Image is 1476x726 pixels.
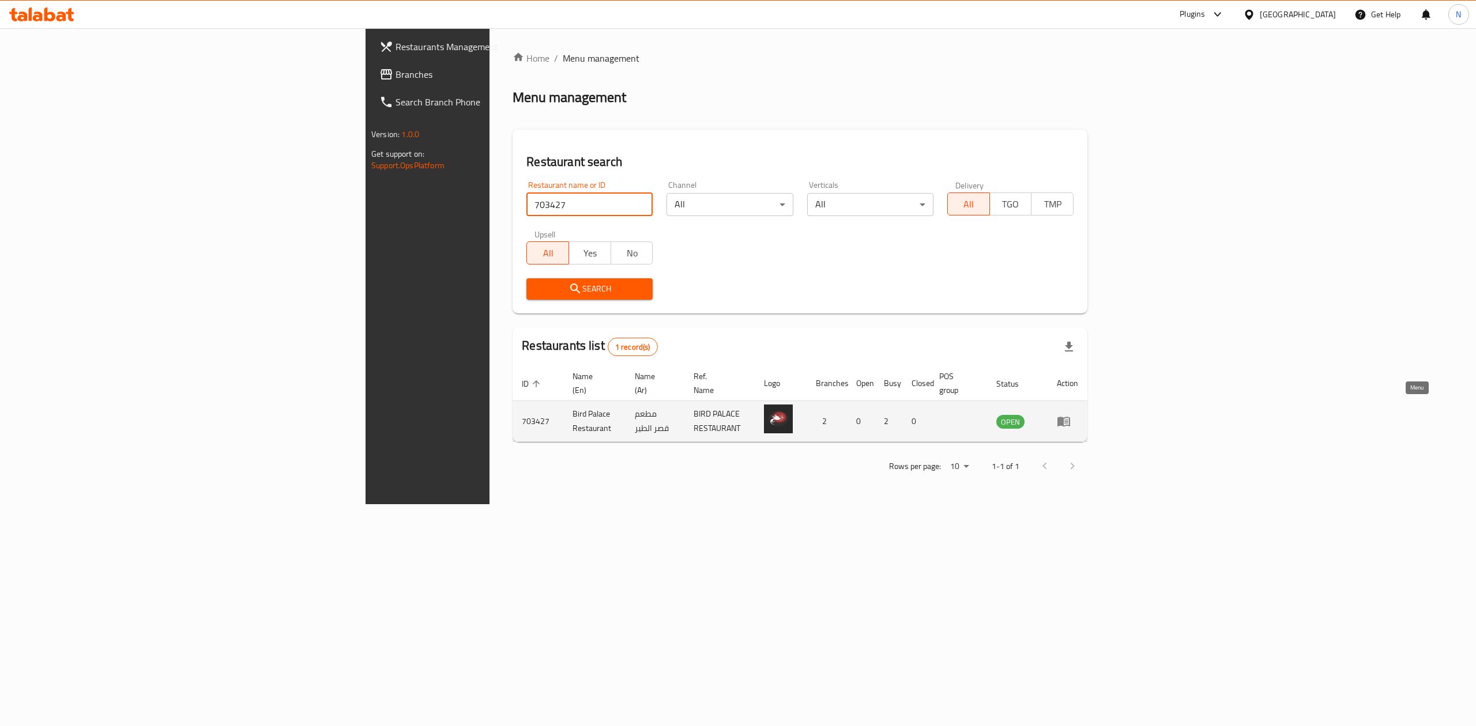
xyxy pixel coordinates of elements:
[875,401,902,442] td: 2
[847,401,875,442] td: 0
[513,366,1087,442] table: enhanced table
[1036,196,1069,213] span: TMP
[536,282,643,296] span: Search
[875,366,902,401] th: Busy
[371,158,445,173] a: Support.OpsPlatform
[807,401,847,442] td: 2
[370,88,612,116] a: Search Branch Phone
[611,241,653,264] button: No
[1260,8,1336,21] div: [GEOGRAPHIC_DATA]
[946,458,973,475] div: Rows per page:
[616,245,649,262] span: No
[608,338,658,356] div: Total records count
[626,401,684,442] td: مطعم قصر الطير
[522,337,657,356] h2: Restaurants list
[847,366,875,401] th: Open
[370,60,612,88] a: Branches
[992,459,1019,474] p: 1-1 of 1
[396,40,603,54] span: Restaurants Management
[952,196,985,213] span: All
[608,342,657,353] span: 1 record(s)
[396,95,603,109] span: Search Branch Phone
[1055,333,1083,361] div: Export file
[755,366,807,401] th: Logo
[532,245,564,262] span: All
[522,377,544,391] span: ID
[807,193,933,216] div: All
[371,127,400,142] span: Version:
[534,230,556,238] label: Upsell
[807,366,847,401] th: Branches
[513,51,1087,65] nav: breadcrumb
[996,415,1025,429] div: OPEN
[996,377,1034,391] span: Status
[371,146,424,161] span: Get support on:
[889,459,941,474] p: Rows per page:
[635,369,670,397] span: Name (Ar)
[989,192,1032,215] button: TGO
[1456,8,1461,21] span: N
[902,401,930,442] td: 0
[526,241,569,264] button: All
[955,181,984,189] label: Delivery
[526,153,1074,171] h2: Restaurant search
[902,366,930,401] th: Closed
[370,33,612,60] a: Restaurants Management
[995,196,1027,213] span: TGO
[684,401,755,442] td: BIRD PALACE RESTAURANT
[694,369,741,397] span: Ref. Name
[568,241,611,264] button: Yes
[396,67,603,81] span: Branches
[939,369,973,397] span: POS group
[996,415,1025,429] span: OPEN
[1048,366,1087,401] th: Action
[947,192,990,215] button: All
[667,193,793,216] div: All
[573,369,612,397] span: Name (En)
[526,193,653,216] input: Search for restaurant name or ID..
[526,278,653,300] button: Search
[1031,192,1074,215] button: TMP
[764,404,793,433] img: Bird Palace Restaurant
[401,127,419,142] span: 1.0.0
[574,245,607,262] span: Yes
[1180,7,1205,21] div: Plugins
